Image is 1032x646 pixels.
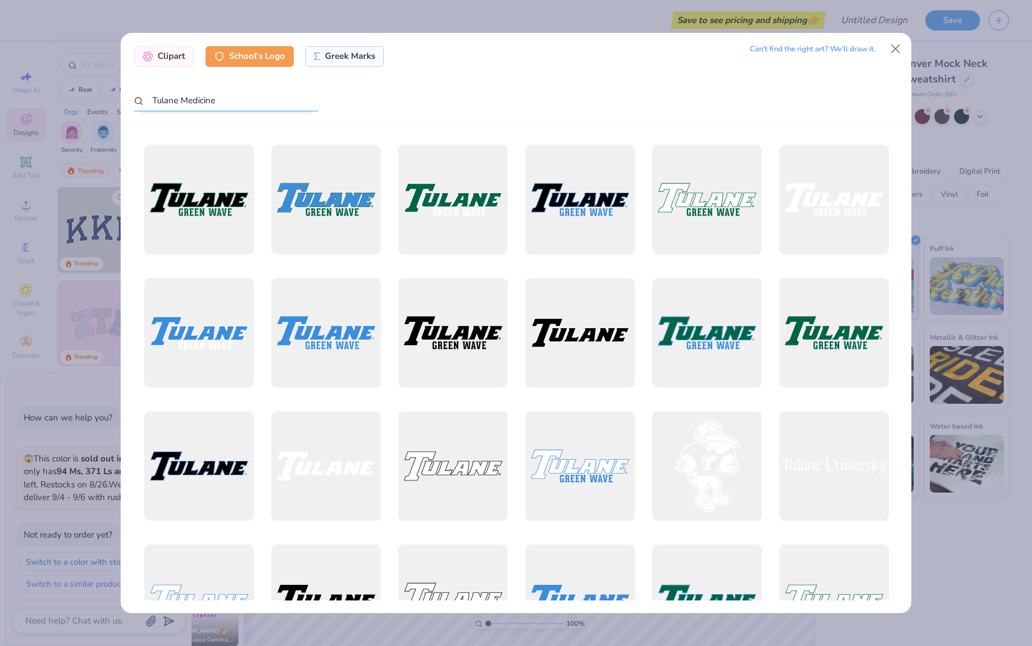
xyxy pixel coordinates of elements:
div: Clipart [134,46,194,67]
div: School's Logo [205,46,294,67]
div: Can’t find the right art? We’ll draw it. [750,39,876,59]
div: Greek Marks [305,46,384,67]
input: Search by name [134,90,319,111]
button: Close [885,38,907,60]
